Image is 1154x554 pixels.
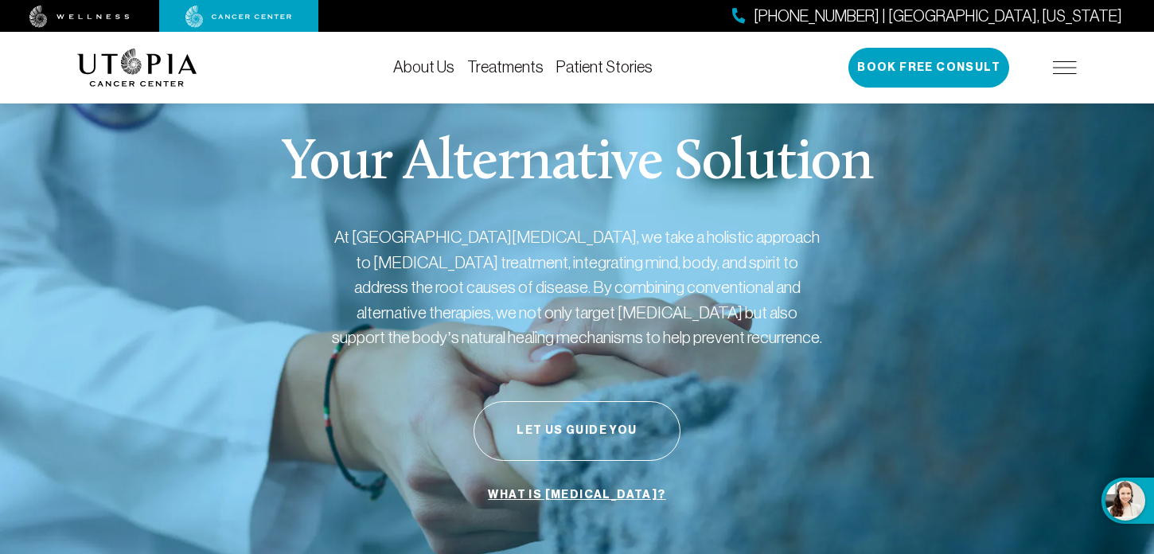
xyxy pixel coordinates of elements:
p: At [GEOGRAPHIC_DATA][MEDICAL_DATA], we take a holistic approach to [MEDICAL_DATA] treatment, inte... [330,224,824,350]
p: Your Alternative Solution [281,135,872,193]
button: Let Us Guide You [474,401,680,461]
img: cancer center [185,6,292,28]
a: About Us [393,58,454,76]
a: Patient Stories [556,58,653,76]
a: [PHONE_NUMBER] | [GEOGRAPHIC_DATA], [US_STATE] [732,5,1122,28]
a: What is [MEDICAL_DATA]? [484,480,669,510]
button: Book Free Consult [848,48,1009,88]
img: logo [77,49,197,87]
a: Treatments [467,58,544,76]
img: icon-hamburger [1053,61,1077,74]
span: [PHONE_NUMBER] | [GEOGRAPHIC_DATA], [US_STATE] [754,5,1122,28]
img: wellness [29,6,130,28]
